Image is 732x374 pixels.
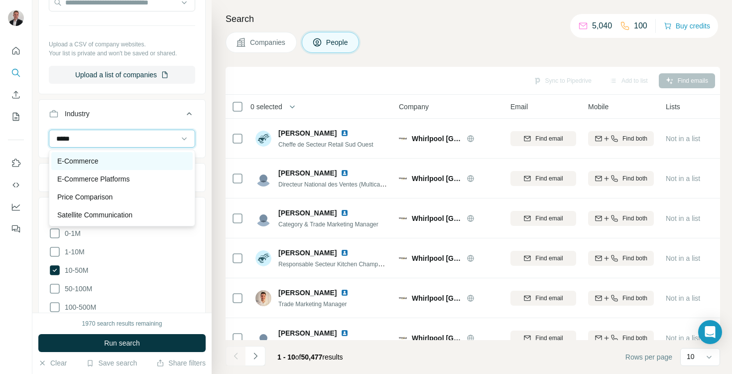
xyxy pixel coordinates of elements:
[255,290,271,306] img: Avatar
[277,353,343,361] span: results
[255,250,271,266] img: Avatar
[255,171,271,187] img: Avatar
[664,19,710,33] button: Buy credits
[588,251,654,266] button: Find both
[666,334,700,342] span: Not in a list
[622,134,647,143] span: Find both
[8,10,24,26] img: Avatar
[634,20,647,32] p: 100
[588,331,654,346] button: Find both
[535,254,563,263] span: Find email
[255,131,271,147] img: Avatar
[61,284,92,294] span: 50-100M
[510,131,576,146] button: Find email
[399,135,407,143] img: Logo of Whirlpool France
[622,334,647,343] span: Find both
[399,294,407,302] img: Logo of Whirlpool France
[278,339,361,348] span: Directeur Qualité
[255,210,271,226] img: Avatar
[625,352,672,362] span: Rows per page
[8,220,24,238] button: Feedback
[49,40,195,49] p: Upload a CSV of company websites.
[278,328,337,338] span: [PERSON_NAME]
[399,175,407,183] img: Logo of Whirlpool France
[399,214,407,222] img: Logo of Whirlpool France
[8,108,24,126] button: My lists
[412,293,462,303] span: Whirlpool [GEOGRAPHIC_DATA]
[622,254,647,263] span: Find both
[61,302,96,312] span: 100-500M
[8,154,24,172] button: Use Surfe on LinkedIn
[61,265,88,275] span: 10-50M
[156,358,206,368] button: Share filters
[535,214,563,223] span: Find email
[698,320,722,344] div: Open Intercom Messenger
[412,134,462,144] span: Whirlpool [GEOGRAPHIC_DATA]
[255,330,271,346] img: Avatar
[622,174,647,183] span: Find both
[510,331,576,346] button: Find email
[666,135,700,143] span: Not in a list
[65,109,90,119] div: Industry
[326,37,349,47] span: People
[39,199,205,227] button: Annual revenue ($)1
[510,102,528,112] span: Email
[588,102,609,112] span: Mobile
[341,169,349,177] img: LinkedIn logo
[57,174,129,184] p: E-Commerce Platforms
[278,168,337,178] span: [PERSON_NAME]
[588,131,654,146] button: Find both
[622,294,647,303] span: Find both
[341,249,349,257] img: LinkedIn logo
[412,213,462,223] span: Whirlpool [GEOGRAPHIC_DATA]
[399,334,407,342] img: Logo of Whirlpool France
[341,209,349,217] img: LinkedIn logo
[535,134,563,143] span: Find email
[295,353,301,361] span: of
[588,291,654,306] button: Find both
[588,171,654,186] button: Find both
[399,102,429,112] span: Company
[39,102,205,130] button: Industry
[592,20,612,32] p: 5,040
[666,102,680,112] span: Lists
[49,49,195,58] p: Your list is private and won't be saved or shared.
[61,247,85,257] span: 1-10M
[666,214,700,222] span: Not in a list
[38,334,206,352] button: Run search
[341,329,349,337] img: LinkedIn logo
[61,228,81,238] span: 0-1M
[250,37,286,47] span: Companies
[8,198,24,216] button: Dashboard
[510,291,576,306] button: Find email
[278,221,378,228] span: Category & Trade Marketing Manager
[86,358,137,368] button: Save search
[399,254,407,262] img: Logo of Whirlpool France
[301,353,323,361] span: 50,477
[49,66,195,84] button: Upload a list of companies
[82,319,162,328] div: 1970 search results remaining
[38,358,67,368] button: Clear
[278,248,337,258] span: [PERSON_NAME]
[510,211,576,226] button: Find email
[278,301,347,308] span: Trade Marketing Manager
[510,171,576,186] button: Find email
[535,294,563,303] span: Find email
[278,260,443,268] span: Responsable Secteur Kitchen Champagne-[PERSON_NAME]
[245,346,265,366] button: Navigate to next page
[341,289,349,297] img: LinkedIn logo
[57,210,132,220] p: Satellite Communication
[39,166,205,189] button: HQ location1
[622,214,647,223] span: Find both
[277,353,295,361] span: 1 - 10
[278,141,373,148] span: Cheffe de Secteur Retail Sud Ouest
[8,64,24,82] button: Search
[412,174,462,184] span: Whirlpool [GEOGRAPHIC_DATA]
[588,211,654,226] button: Find both
[666,175,700,183] span: Not in a list
[57,192,113,202] p: Price Comparison
[510,251,576,266] button: Find email
[412,333,462,343] span: Whirlpool [GEOGRAPHIC_DATA]
[535,174,563,183] span: Find email
[278,180,395,188] span: Directeur National des Ventes (Multicanaux)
